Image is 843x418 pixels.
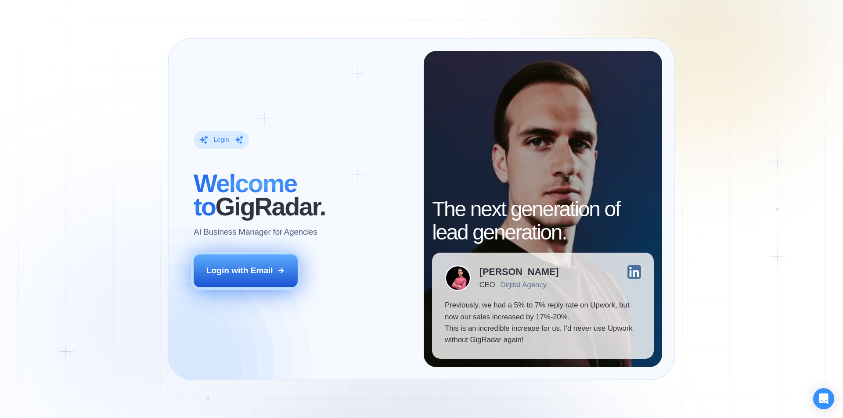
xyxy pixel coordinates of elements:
[813,388,834,409] div: Open Intercom Messenger
[479,267,559,277] div: [PERSON_NAME]
[194,169,297,221] span: Welcome to
[194,226,317,238] p: AI Business Manager for Agencies
[479,281,495,289] div: CEO
[445,300,641,346] p: Previously, we had a 5% to 7% reply rate on Upwork, but now our sales increased by 17%-20%. This ...
[500,281,547,289] div: Digital Agency
[194,172,411,218] h2: ‍ GigRadar.
[194,254,298,287] button: Login with Email
[213,136,229,144] div: Login
[206,265,273,276] div: Login with Email
[432,198,654,244] h2: The next generation of lead generation.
